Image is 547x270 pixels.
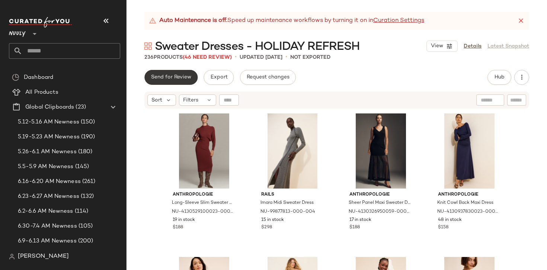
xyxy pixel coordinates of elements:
[144,42,152,50] img: svg%3e
[18,237,77,245] span: 6.9-6.13 AM Newness
[173,217,195,224] span: 19 in stock
[144,54,232,61] div: Products
[260,200,314,206] span: Imara Midi Sweater Dress
[349,217,371,224] span: 17 in stock
[285,53,287,62] span: •
[18,148,77,156] span: 5.26-6.1 AM Newness
[494,74,505,80] span: Hub
[431,43,443,49] span: View
[151,74,191,80] span: Send for Review
[151,96,162,104] span: Sort
[173,192,236,198] span: Anthropologie
[155,39,359,54] span: Sweater Dresses - HOLIDAY REFRESH
[437,209,500,215] span: NU-4130937830023-000-041
[18,133,80,141] span: 5.19-5.23 AM Newness
[144,70,198,85] button: Send for Review
[73,207,89,216] span: (114)
[240,70,296,85] button: Request changes
[261,224,272,231] span: $298
[349,209,412,215] span: NU-4130326950059-000-001
[172,209,235,215] span: NU-4130529100023-000-627
[438,192,501,198] span: Anthropologie
[373,16,424,25] a: Curation Settings
[240,54,282,61] p: updated [DATE]
[167,113,241,189] img: 4130529100023_627_b
[159,16,227,25] strong: Auto Maintenance is off.
[25,103,74,112] span: Global Clipboards
[172,200,235,206] span: Long-Sleeve Slim Sweater Midi Dress
[438,217,462,224] span: 48 in stock
[24,73,53,82] span: Dashboard
[74,163,89,171] span: (145)
[77,237,93,245] span: (200)
[432,113,507,189] img: 4130937830023_041_b
[204,70,234,85] button: Export
[464,42,482,50] a: Details
[80,133,95,141] span: (190)
[290,54,330,61] p: Not Exported
[79,118,95,126] span: (150)
[149,16,424,25] div: Speed up maintenance workflows by turning it on in
[12,74,19,81] img: svg%3e
[349,192,412,198] span: Anthropologie
[9,25,26,39] span: Nuuly
[349,200,412,206] span: Sheer Panel Maxi Sweater Dress
[255,113,330,189] img: 99877813_004_b
[260,209,315,215] span: NU-99877813-000-004
[18,192,79,201] span: 6.23-6.27 AM Newness
[437,200,493,206] span: Knit Cowl Back Maxi Dress
[343,113,418,189] img: 4130326950059_001_c
[9,254,15,260] img: svg%3e
[173,224,183,231] span: $188
[487,70,511,85] button: Hub
[261,192,324,198] span: Rails
[183,96,198,104] span: Filters
[18,252,69,261] span: [PERSON_NAME]
[261,217,284,224] span: 15 in stock
[18,118,79,126] span: 5.12-5.16 AM Newness
[18,222,77,231] span: 6.30-7.4 AM Newness
[18,177,81,186] span: 6.16-6.20 AM Newness
[144,55,154,60] span: 236
[426,41,458,52] button: View
[74,103,86,112] span: (23)
[18,207,73,216] span: 6.2-6.6 AM Newness
[349,224,360,231] span: $188
[246,74,290,80] span: Request changes
[210,74,227,80] span: Export
[438,224,448,231] span: $158
[18,163,74,171] span: 5.5-5.9 AM Newness
[81,177,96,186] span: (261)
[77,222,93,231] span: (105)
[25,88,58,97] span: All Products
[183,55,232,60] span: (46 Need Review)
[79,192,94,201] span: (132)
[77,148,93,156] span: (180)
[9,17,72,28] img: cfy_white_logo.C9jOOHJF.svg
[235,53,237,62] span: •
